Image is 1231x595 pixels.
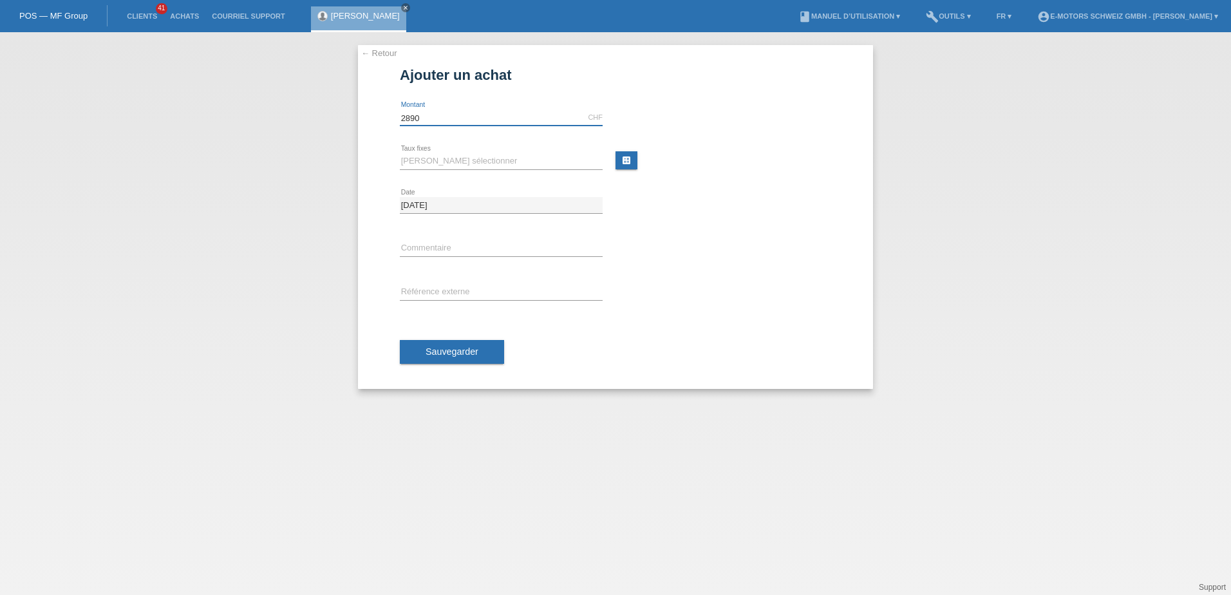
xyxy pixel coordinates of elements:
a: Clients [120,12,164,20]
a: close [401,3,410,12]
a: account_circleE-Motors Schweiz GmbH - [PERSON_NAME] ▾ [1031,12,1225,20]
a: POS — MF Group [19,11,88,21]
span: 41 [156,3,167,14]
a: calculate [615,151,637,169]
a: Support [1199,583,1226,592]
i: close [402,5,409,11]
span: Sauvegarder [426,346,478,357]
a: Achats [164,12,205,20]
i: book [798,10,811,23]
a: [PERSON_NAME] [331,11,400,21]
a: Courriel Support [205,12,291,20]
button: Sauvegarder [400,340,504,364]
i: account_circle [1037,10,1050,23]
h1: Ajouter un achat [400,67,831,83]
a: bookManuel d’utilisation ▾ [792,12,907,20]
div: CHF [588,113,603,121]
i: calculate [621,155,632,165]
a: ← Retour [361,48,397,58]
a: FR ▾ [990,12,1019,20]
i: build [926,10,939,23]
a: buildOutils ▾ [919,12,977,20]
